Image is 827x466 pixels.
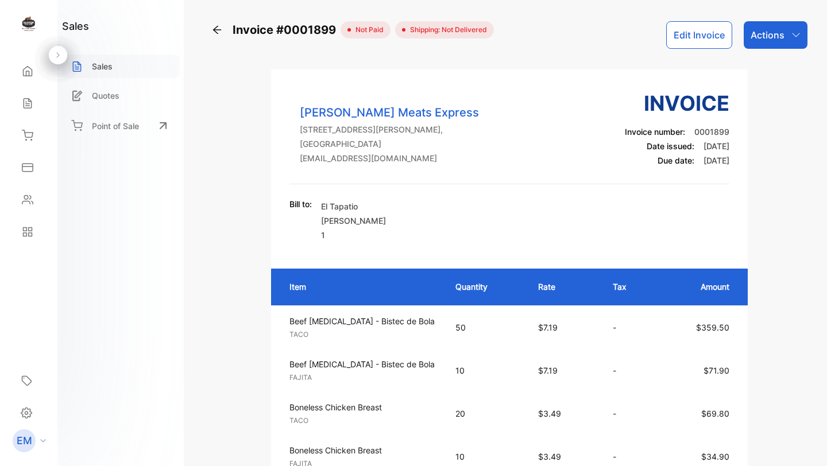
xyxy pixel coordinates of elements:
span: Invoice #0001899 [233,21,341,38]
p: Sales [92,60,113,72]
span: Due date: [658,156,694,165]
p: Beef [MEDICAL_DATA] - Bistec de Bola [289,315,435,327]
button: Actions [744,21,807,49]
a: Sales [62,55,179,78]
a: Point of Sale [62,113,179,138]
p: 10 [455,451,515,463]
span: Invoice number: [625,127,685,137]
span: $3.49 [538,409,561,418]
span: $359.50 [696,323,729,332]
h1: sales [62,18,89,34]
p: EM [17,433,32,448]
span: $7.19 [538,323,558,332]
p: [GEOGRAPHIC_DATA] [300,138,479,150]
p: - [613,407,645,420]
p: El Tapatio [321,200,386,212]
p: - [613,364,645,376]
p: [EMAIL_ADDRESS][DOMAIN_NAME] [300,152,479,164]
span: $71.90 [704,366,729,375]
p: Item [289,281,432,293]
p: [PERSON_NAME] [321,215,386,227]
span: $3.49 [538,452,561,461]
p: TACO [289,415,435,426]
p: Boneless Chicken Breast [289,444,435,456]
p: 50 [455,321,515,333]
span: Shipping: Not Delivered [405,25,487,35]
a: Quotes [62,84,179,107]
p: 1 [321,229,386,241]
span: $7.19 [538,366,558,375]
p: Rate [538,281,590,293]
button: Edit Invoice [666,21,732,49]
p: [STREET_ADDRESS][PERSON_NAME], [300,123,479,135]
p: Actions [751,28,785,42]
span: $69.80 [701,409,729,418]
p: - [613,321,645,333]
p: Quotes [92,90,119,102]
p: Bill to: [289,198,312,210]
span: 0001899 [694,127,729,137]
span: $34.90 [701,452,729,461]
p: Tax [613,281,645,293]
p: FAJITA [289,372,435,383]
p: TACO [289,329,435,340]
p: Quantity [455,281,515,293]
p: 20 [455,407,515,420]
p: Point of Sale [92,120,139,132]
p: [PERSON_NAME] Meats Express [300,104,479,121]
p: Beef [MEDICAL_DATA] - Bistec de Bola [289,358,435,370]
div: New messages notification [33,2,47,15]
span: [DATE] [704,156,729,165]
span: [DATE] [704,141,729,151]
span: not paid [351,25,384,35]
span: Date issued: [647,141,694,151]
button: Open LiveChat chat widget [9,5,44,39]
p: Boneless Chicken Breast [289,401,435,413]
h3: Invoice [625,88,729,119]
img: logo [20,15,37,32]
p: - [613,451,645,463]
p: Amount [668,281,729,293]
p: 10 [455,364,515,376]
